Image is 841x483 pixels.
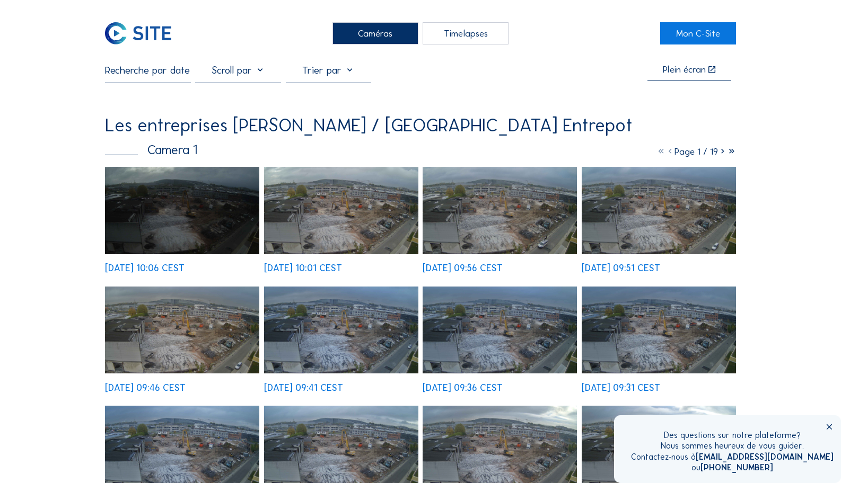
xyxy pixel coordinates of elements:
[105,64,191,76] input: Recherche par date 󰅀
[582,264,660,273] div: [DATE] 09:51 CEST
[423,287,577,374] img: image_53814328
[105,287,259,374] img: image_53814624
[700,462,773,472] a: [PHONE_NUMBER]
[105,144,197,156] div: Camera 1
[332,22,418,44] div: Caméras
[423,383,503,392] div: [DATE] 09:36 CEST
[105,116,633,135] div: Les entreprises [PERSON_NAME] / [GEOGRAPHIC_DATA] Entrepot
[105,22,171,44] img: C-SITE Logo
[582,167,736,254] img: image_53814758
[631,452,834,462] div: Contactez-nous à
[674,146,718,157] span: Page 1 / 19
[264,383,343,392] div: [DATE] 09:41 CEST
[264,167,418,254] img: image_53815041
[631,430,834,441] div: Des questions sur notre plateforme?
[582,287,736,374] img: image_53814187
[105,22,181,44] a: C-SITE Logo
[105,264,185,273] div: [DATE] 10:06 CEST
[423,167,577,254] img: image_53814894
[631,441,834,451] div: Nous sommes heureux de vous guider.
[582,383,660,392] div: [DATE] 09:31 CEST
[105,383,186,392] div: [DATE] 09:46 CEST
[423,264,503,273] div: [DATE] 09:56 CEST
[660,22,736,44] a: Mon C-Site
[663,65,706,75] div: Plein écran
[105,167,259,254] img: image_53815173
[631,462,834,473] div: ou
[423,22,509,44] div: Timelapses
[696,452,834,462] a: [EMAIL_ADDRESS][DOMAIN_NAME]
[264,264,342,273] div: [DATE] 10:01 CEST
[264,287,418,374] img: image_53814468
